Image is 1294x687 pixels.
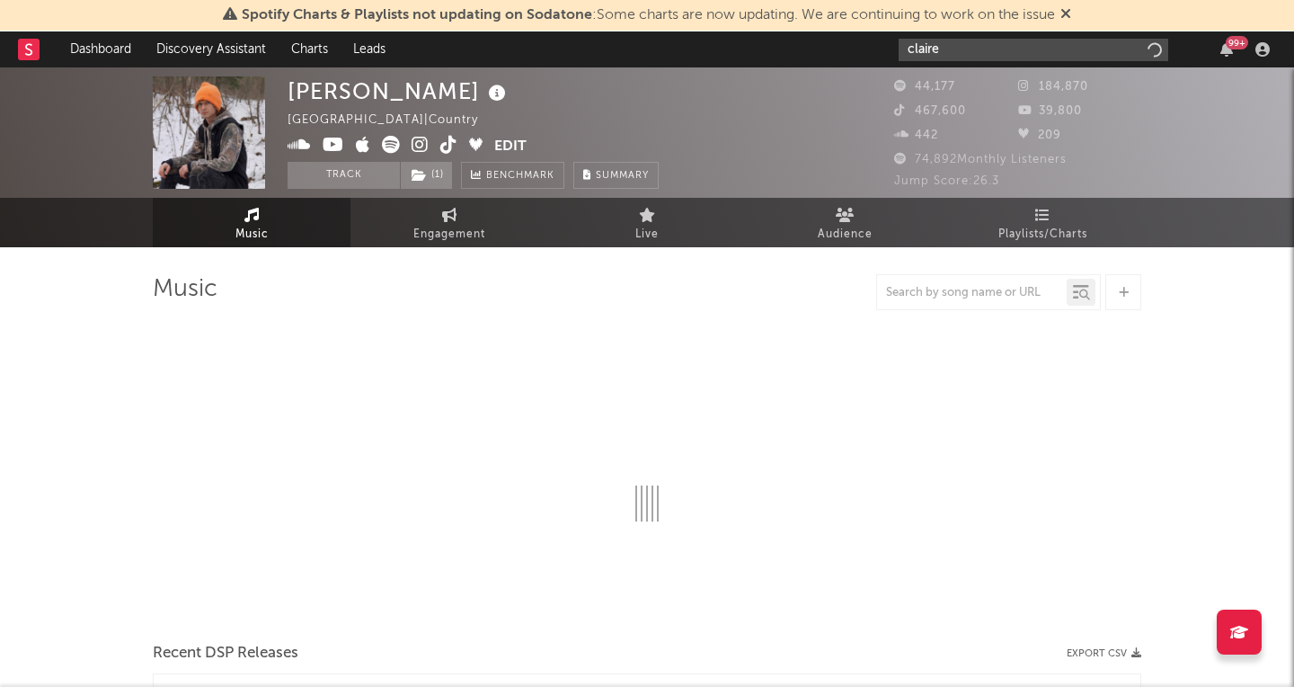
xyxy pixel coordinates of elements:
[894,175,999,187] span: Jump Score: 26.3
[413,224,485,245] span: Engagement
[279,31,341,67] a: Charts
[461,162,564,189] a: Benchmark
[894,154,1067,165] span: 74,892 Monthly Listeners
[494,136,527,158] button: Edit
[401,162,452,189] button: (1)
[242,8,592,22] span: Spotify Charts & Playlists not updating on Sodatone
[1067,648,1141,659] button: Export CSV
[635,224,659,245] span: Live
[288,76,510,106] div: [PERSON_NAME]
[1060,8,1071,22] span: Dismiss
[573,162,659,189] button: Summary
[153,198,350,247] a: Music
[58,31,144,67] a: Dashboard
[350,198,548,247] a: Engagement
[144,31,279,67] a: Discovery Assistant
[548,198,746,247] a: Live
[998,224,1087,245] span: Playlists/Charts
[746,198,944,247] a: Audience
[894,81,955,93] span: 44,177
[944,198,1141,247] a: Playlists/Charts
[288,162,400,189] button: Track
[400,162,453,189] span: ( 1 )
[1018,105,1082,117] span: 39,800
[288,110,499,131] div: [GEOGRAPHIC_DATA] | Country
[894,105,966,117] span: 467,600
[596,171,649,181] span: Summary
[486,165,554,187] span: Benchmark
[235,224,269,245] span: Music
[899,39,1168,61] input: Search for artists
[242,8,1055,22] span: : Some charts are now updating. We are continuing to work on the issue
[341,31,398,67] a: Leads
[1018,129,1061,141] span: 209
[818,224,873,245] span: Audience
[153,643,298,665] span: Recent DSP Releases
[1220,42,1233,57] button: 99+
[1018,81,1088,93] span: 184,870
[894,129,938,141] span: 442
[877,286,1067,300] input: Search by song name or URL
[1226,36,1248,49] div: 99 +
